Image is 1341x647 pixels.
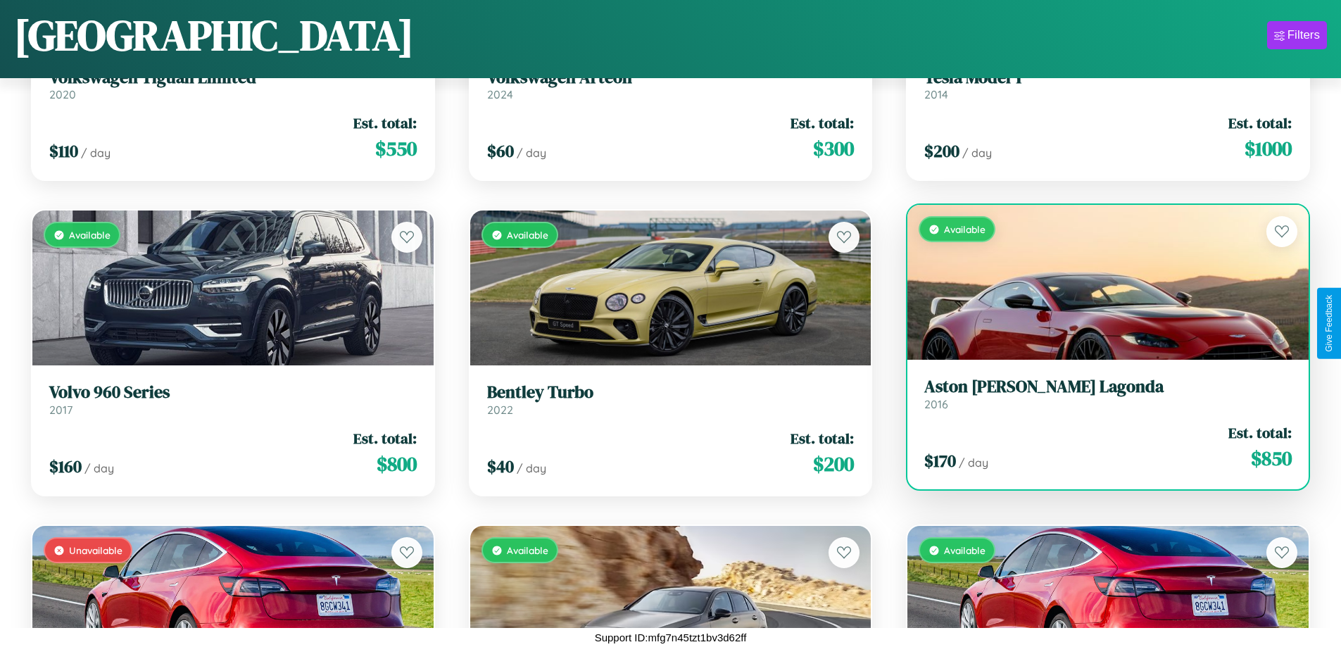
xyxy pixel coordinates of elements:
span: Unavailable [69,544,122,556]
a: Volkswagen Tiguan Limited2020 [49,68,417,102]
span: 2024 [487,87,513,101]
span: $ 200 [924,139,959,163]
span: $ 40 [487,455,514,478]
button: Filters [1267,21,1327,49]
a: Volkswagen Arteon2024 [487,68,855,102]
p: Support ID: mfg7n45tzt1bv3d62ff [595,628,747,647]
span: Available [944,223,986,235]
h3: Volvo 960 Series [49,382,417,403]
h3: Aston [PERSON_NAME] Lagonda [924,377,1292,397]
span: 2014 [924,87,948,101]
span: $ 300 [813,134,854,163]
h3: Bentley Turbo [487,382,855,403]
span: $ 110 [49,139,78,163]
span: Est. total: [353,113,417,133]
span: $ 200 [813,450,854,478]
span: $ 60 [487,139,514,163]
span: $ 160 [49,455,82,478]
span: $ 800 [377,450,417,478]
span: Est. total: [1228,113,1292,133]
a: Aston [PERSON_NAME] Lagonda2016 [924,377,1292,411]
span: 2020 [49,87,76,101]
a: Bentley Turbo2022 [487,382,855,417]
span: / day [517,461,546,475]
span: / day [959,456,988,470]
a: Volvo 960 Series2017 [49,382,417,417]
span: Est. total: [353,428,417,448]
span: $ 850 [1251,444,1292,472]
a: Tesla Model Y2014 [924,68,1292,102]
span: $ 1000 [1245,134,1292,163]
span: 2016 [924,397,948,411]
span: 2017 [49,403,73,417]
span: Est. total: [791,428,854,448]
span: $ 550 [375,134,417,163]
span: Available [507,229,548,241]
span: 2022 [487,403,513,417]
span: Est. total: [1228,422,1292,443]
span: Available [944,544,986,556]
span: $ 170 [924,449,956,472]
span: / day [962,146,992,160]
span: / day [84,461,114,475]
span: / day [81,146,111,160]
h1: [GEOGRAPHIC_DATA] [14,6,414,64]
div: Filters [1288,28,1320,42]
span: Available [69,229,111,241]
h3: Volkswagen Tiguan Limited [49,68,417,88]
span: Available [507,544,548,556]
span: Est. total: [791,113,854,133]
div: Give Feedback [1324,295,1334,352]
span: / day [517,146,546,160]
